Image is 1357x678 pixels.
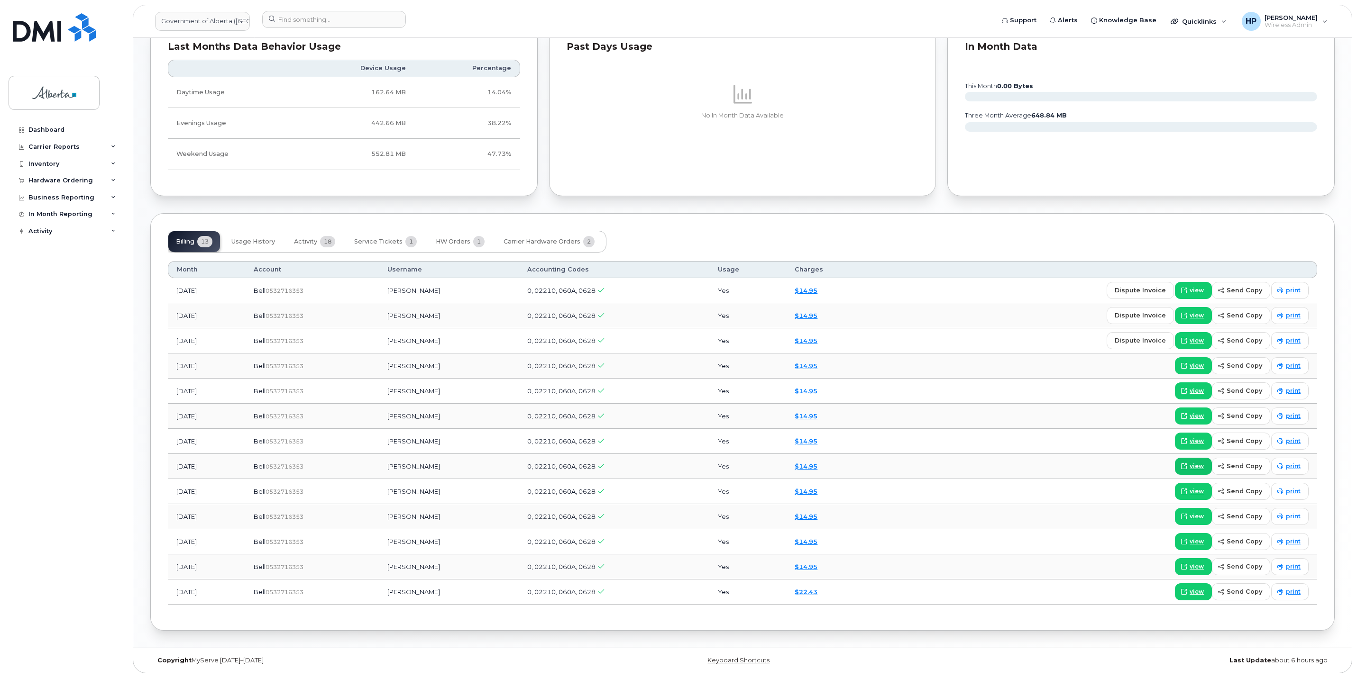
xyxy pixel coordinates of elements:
span: Service Tickets [354,238,403,245]
button: send copy [1212,533,1270,550]
span: 0532716353 [266,287,303,294]
button: send copy [1212,407,1270,425]
strong: Copyright [157,657,192,664]
button: send copy [1212,558,1270,575]
a: view [1175,407,1212,425]
div: Past Days Usage [567,42,919,52]
span: 0, 02210, 060A, 0628 [527,563,596,570]
span: send copy [1227,336,1262,345]
td: Yes [709,454,787,479]
span: 2 [583,236,595,247]
td: [PERSON_NAME] [379,529,519,554]
text: three month average [964,112,1067,119]
span: 0, 02210, 060A, 0628 [527,287,596,294]
div: Himanshu Patel [1235,12,1334,31]
a: $14.95 [795,538,817,545]
span: view [1190,387,1204,395]
tr: Weekdays from 6:00pm to 8:00am [168,108,520,139]
span: send copy [1227,361,1262,370]
span: 0, 02210, 060A, 0628 [527,588,596,596]
span: Bell [254,462,266,470]
a: $14.95 [795,362,817,370]
span: HW Orders [436,238,470,245]
button: send copy [1212,332,1270,349]
span: Bell [254,538,266,545]
a: print [1271,558,1309,575]
span: 0, 02210, 060A, 0628 [527,538,596,545]
td: [DATE] [168,404,245,429]
span: Knowledge Base [1099,16,1156,25]
td: 162.64 MB [297,77,414,108]
a: print [1271,533,1309,550]
span: Bell [254,488,266,495]
td: Yes [709,579,787,605]
a: Support [995,11,1043,30]
span: print [1286,462,1301,470]
a: $14.95 [795,287,817,294]
span: print [1286,562,1301,571]
a: print [1271,307,1309,324]
td: [PERSON_NAME] [379,379,519,404]
span: 0, 02210, 060A, 0628 [527,412,596,420]
a: view [1175,357,1212,374]
th: Account [245,261,379,278]
a: view [1175,533,1212,550]
a: $22.43 [795,588,817,596]
a: print [1271,282,1309,299]
span: 18 [320,236,335,247]
span: HP [1246,16,1256,27]
span: 0532716353 [266,538,303,545]
td: [PERSON_NAME] [379,479,519,504]
span: [PERSON_NAME] [1265,14,1318,21]
span: 0, 02210, 060A, 0628 [527,462,596,470]
span: print [1286,362,1301,370]
span: Bell [254,588,266,596]
td: Weekend Usage [168,139,297,170]
a: Alerts [1043,11,1084,30]
span: view [1190,537,1204,546]
span: 0532716353 [266,337,303,344]
span: dispute invoice [1115,286,1166,295]
th: Usage [709,261,787,278]
span: print [1286,311,1301,320]
span: send copy [1227,562,1262,571]
span: Bell [254,287,266,294]
td: [DATE] [168,504,245,529]
span: Bell [254,362,266,370]
a: print [1271,433,1309,450]
span: view [1190,487,1204,496]
a: view [1175,458,1212,475]
td: Yes [709,504,787,529]
span: view [1190,286,1204,295]
div: In Month Data [965,42,1317,52]
span: 0532716353 [266,488,303,495]
td: [PERSON_NAME] [379,303,519,328]
td: [PERSON_NAME] [379,454,519,479]
a: view [1175,558,1212,575]
span: send copy [1227,512,1262,521]
span: 0532716353 [266,563,303,570]
a: print [1271,332,1309,349]
button: send copy [1212,458,1270,475]
button: send copy [1212,583,1270,600]
td: [DATE] [168,278,245,303]
text: this month [964,82,1033,90]
span: Usage History [231,238,275,245]
span: Bell [254,437,266,445]
a: $14.95 [795,412,817,420]
div: MyServe [DATE]–[DATE] [150,657,545,664]
tspan: 648.84 MB [1031,112,1067,119]
span: 1 [473,236,485,247]
span: print [1286,336,1301,345]
td: Yes [709,303,787,328]
span: send copy [1227,411,1262,420]
td: Yes [709,529,787,554]
td: Yes [709,479,787,504]
span: send copy [1227,461,1262,470]
span: view [1190,412,1204,420]
span: 0532716353 [266,362,303,370]
a: $14.95 [795,513,817,520]
th: Username [379,261,519,278]
a: $14.95 [795,387,817,395]
button: send copy [1212,433,1270,450]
